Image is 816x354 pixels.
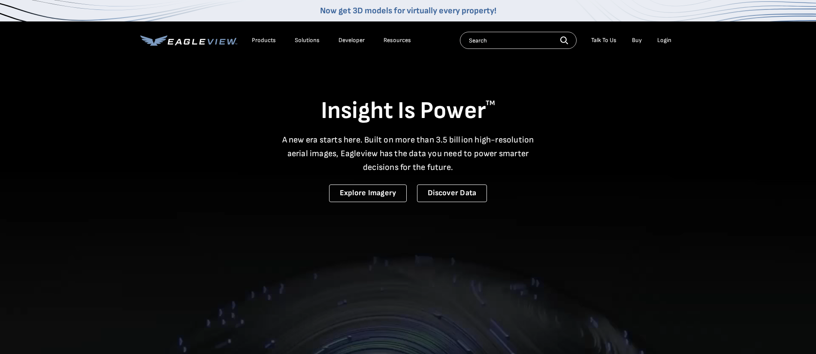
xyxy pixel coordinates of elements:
[657,36,671,44] div: Login
[140,96,676,126] h1: Insight Is Power
[320,6,496,16] a: Now get 3D models for virtually every property!
[417,185,487,202] a: Discover Data
[486,99,495,107] sup: TM
[460,32,577,49] input: Search
[384,36,411,44] div: Resources
[252,36,276,44] div: Products
[329,185,407,202] a: Explore Imagery
[338,36,365,44] a: Developer
[295,36,320,44] div: Solutions
[632,36,642,44] a: Buy
[277,133,539,174] p: A new era starts here. Built on more than 3.5 billion high-resolution aerial images, Eagleview ha...
[591,36,617,44] div: Talk To Us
